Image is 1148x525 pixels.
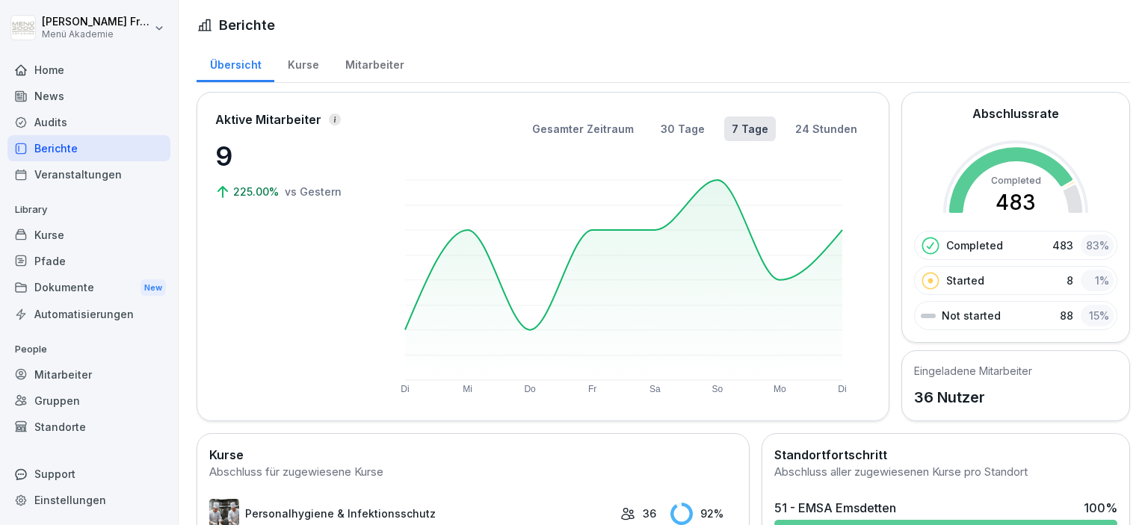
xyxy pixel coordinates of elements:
a: Veranstaltungen [7,161,170,187]
a: Kurse [7,222,170,248]
a: Standorte [7,414,170,440]
p: People [7,338,170,361]
text: Mi [463,384,472,394]
a: News [7,83,170,109]
p: 8 [1067,273,1073,288]
p: 36 Nutzer [914,386,1032,408]
a: Einstellungen [7,487,170,513]
a: Berichte [7,135,170,161]
text: Do [525,384,537,394]
text: Mo [774,384,787,394]
p: 88 [1060,308,1073,323]
text: So [712,384,723,394]
a: Mitarbeiter [332,44,417,82]
div: 100 % [1084,499,1117,517]
div: New [141,279,166,296]
a: Home [7,57,170,83]
div: 15 % [1081,305,1114,326]
p: Completed [946,237,1003,253]
h2: Kurse [209,446,737,464]
div: Dokumente [7,274,170,302]
a: Übersicht [197,44,274,82]
div: 92 % [670,503,737,525]
p: Started [946,273,984,288]
text: Di [401,384,409,394]
text: Di [839,384,847,394]
div: Abschluss für zugewiesene Kurse [209,464,737,481]
p: 225.00% [233,184,282,199]
p: 36 [643,506,656,521]
h5: Eingeladene Mitarbeiter [914,363,1032,379]
a: Audits [7,109,170,135]
p: [PERSON_NAME] Friesen [42,16,151,28]
a: Pfade [7,248,170,274]
p: Aktive Mitarbeiter [215,111,321,128]
text: Sa [649,384,661,394]
div: 1 % [1081,270,1114,291]
button: Gesamter Zeitraum [525,117,641,141]
a: Automatisierungen [7,301,170,327]
h2: Abschlussrate [972,105,1059,122]
h2: Standortfortschritt [774,446,1117,464]
a: Gruppen [7,388,170,414]
div: Abschluss aller zugewiesenen Kurse pro Standort [774,464,1117,481]
p: Not started [942,308,1001,323]
text: Fr [588,384,596,394]
h1: Berichte [219,15,275,35]
a: DokumenteNew [7,274,170,302]
div: 51 - EMSA Emsdetten [774,499,896,517]
div: 83 % [1081,234,1114,256]
p: vs Gestern [285,184,342,199]
p: 9 [215,136,365,176]
a: Kurse [274,44,332,82]
button: 24 Stunden [788,117,865,141]
div: Support [7,461,170,487]
p: Library [7,198,170,222]
button: 30 Tage [653,117,712,141]
button: 7 Tage [724,117,776,141]
p: 483 [1052,237,1073,253]
a: Mitarbeiter [7,361,170,388]
p: Menü Akademie [42,29,151,40]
